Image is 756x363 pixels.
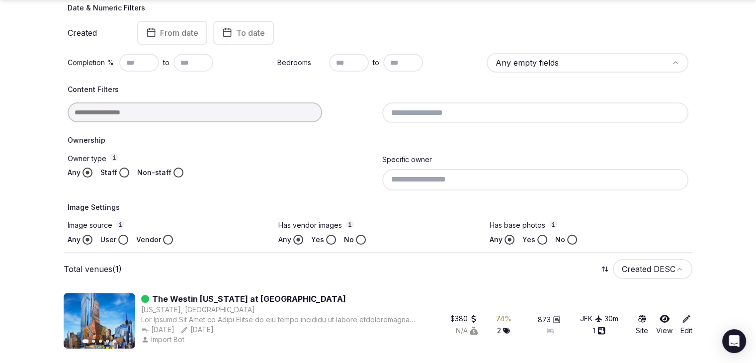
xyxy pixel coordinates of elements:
label: Vendor [136,235,161,245]
button: $380 [450,314,478,324]
label: Any [68,235,81,245]
button: 873 [538,315,561,325]
label: Any [278,235,291,245]
label: Bedrooms [277,58,325,68]
label: Specific owner [382,155,432,164]
label: Has base photos [490,220,688,231]
label: Created [68,29,123,37]
label: Staff [100,168,117,178]
h4: Content Filters [68,85,688,94]
span: From date [160,28,198,38]
div: 74 % [496,314,511,324]
button: Import Bot [141,335,186,345]
label: Non-staff [137,168,171,178]
button: Go to slide 3 [99,340,102,343]
button: Go to slide 5 [113,340,116,343]
a: Edit [680,314,692,336]
button: 74% [496,314,511,324]
label: Image source [68,220,266,231]
button: Go to slide 4 [106,340,109,343]
label: Any [490,235,503,245]
button: Owner type [110,153,118,161]
button: Go to slide 1 [83,339,89,343]
label: No [344,235,354,245]
label: User [100,235,116,245]
a: View [656,314,672,336]
button: JFK [580,314,602,324]
label: Any [68,168,81,178]
div: Lor Ipsumd Sit Amet co Adipi Elitse do eiu tempo incididu ut labore etdoloremagna ALI enimadmi. V... [141,315,420,325]
label: Has vendor images [278,220,477,231]
a: Site [636,314,648,336]
p: Total venues (1) [64,264,122,274]
button: N/A [456,326,478,336]
button: 1 [593,326,605,336]
label: Owner type [68,153,374,164]
button: Has base photos [549,220,557,228]
button: From date [137,21,207,45]
button: 2 [497,326,510,336]
span: to [373,58,379,68]
a: The Westin [US_STATE] at [GEOGRAPHIC_DATA] [152,293,346,305]
label: Completion % [68,58,115,68]
button: 30m [604,314,618,324]
button: Image source [116,220,124,228]
label: Yes [522,235,535,245]
button: Go to slide 2 [92,340,95,343]
label: Yes [311,235,324,245]
span: To date [236,28,265,38]
button: [US_STATE], [GEOGRAPHIC_DATA] [141,305,255,315]
span: 873 [538,315,551,325]
label: No [555,235,565,245]
div: Open Intercom Messenger [722,329,746,353]
h4: Image Settings [68,202,688,212]
button: To date [213,21,274,45]
img: Featured image for The Westin New York at Times Square [64,293,135,349]
h4: Ownership [68,135,688,145]
span: to [163,58,169,68]
button: Has vendor images [346,220,354,228]
div: 30 m [604,314,618,324]
button: [DATE] [180,325,214,335]
button: [DATE] [141,325,174,335]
